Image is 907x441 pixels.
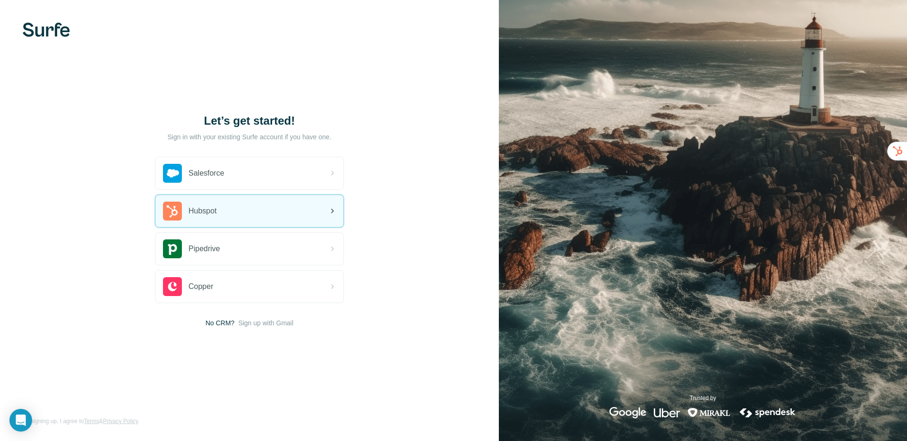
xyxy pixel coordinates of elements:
span: Pipedrive [188,243,220,254]
div: Open Intercom Messenger [9,409,32,432]
img: pipedrive's logo [163,239,182,258]
p: Trusted by [690,394,716,402]
a: Terms [84,418,99,424]
img: google's logo [609,407,646,418]
a: Privacy Policy [103,418,138,424]
p: Sign in with your existing Surfe account if you have one. [167,132,331,142]
span: Copper [188,281,213,292]
span: Salesforce [188,168,224,179]
img: hubspot's logo [163,202,182,220]
img: spendesk's logo [738,407,797,418]
h1: Let’s get started! [155,113,344,128]
span: By signing up, I agree to & [23,417,138,425]
button: Sign up with Gmail [238,318,293,328]
span: Hubspot [188,205,217,217]
span: No CRM? [205,318,234,328]
img: salesforce's logo [163,164,182,183]
img: uber's logo [654,407,680,418]
img: mirakl's logo [687,407,731,418]
img: Surfe's logo [23,23,70,37]
img: copper's logo [163,277,182,296]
